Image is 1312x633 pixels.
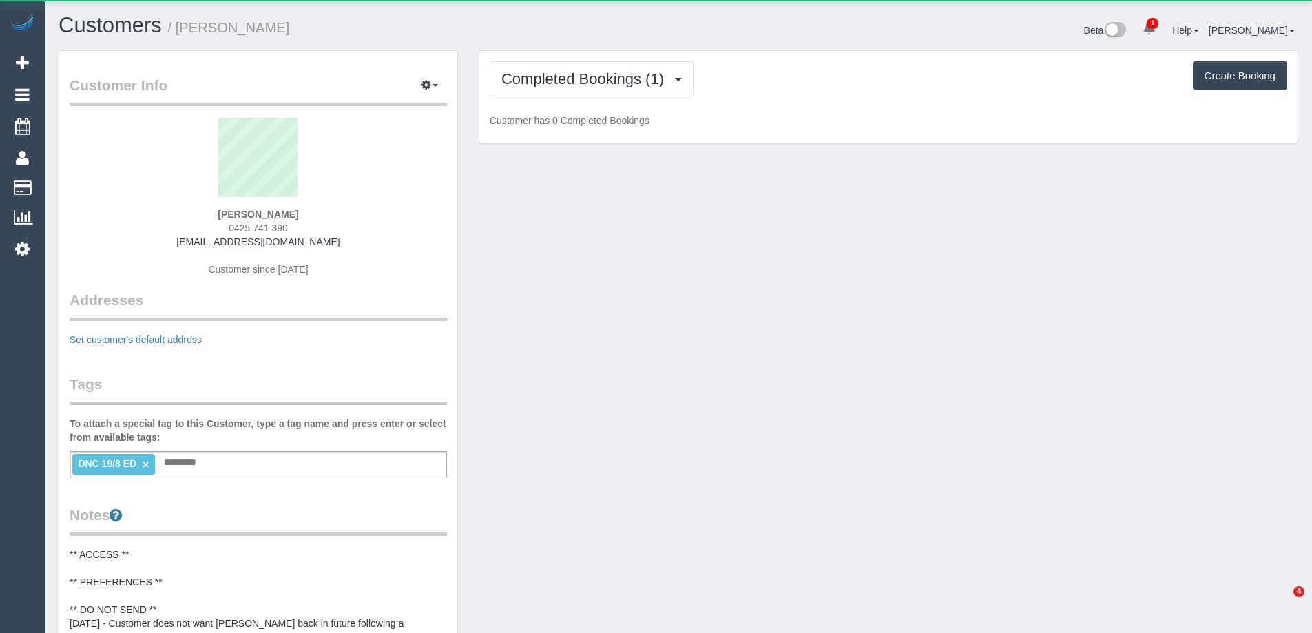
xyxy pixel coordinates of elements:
a: Customers [59,13,162,37]
img: Automaid Logo [8,14,36,33]
span: Completed Bookings (1) [501,70,671,87]
button: Create Booking [1193,61,1287,90]
a: Help [1172,25,1199,36]
label: To attach a special tag to this Customer, type a tag name and press enter or select from availabl... [70,417,447,444]
strong: [PERSON_NAME] [218,209,298,220]
legend: Notes [70,505,447,536]
legend: Customer Info [70,75,447,106]
a: [PERSON_NAME] [1209,25,1295,36]
p: Customer has 0 Completed Bookings [490,114,1287,127]
iframe: Intercom live chat [1265,586,1298,619]
img: New interface [1103,22,1126,40]
a: Set customer's default address [70,334,202,345]
a: [EMAIL_ADDRESS][DOMAIN_NAME] [176,236,340,247]
span: Customer since [DATE] [208,264,308,275]
span: 4 [1293,586,1304,597]
span: 0425 741 390 [229,222,288,234]
span: 1 [1147,18,1158,29]
small: / [PERSON_NAME] [168,20,290,35]
a: × [143,459,149,470]
a: Beta [1084,25,1127,36]
span: DNC 19/8 ED [78,458,136,469]
button: Completed Bookings (1) [490,61,694,96]
a: 1 [1136,14,1163,44]
legend: Tags [70,374,447,405]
